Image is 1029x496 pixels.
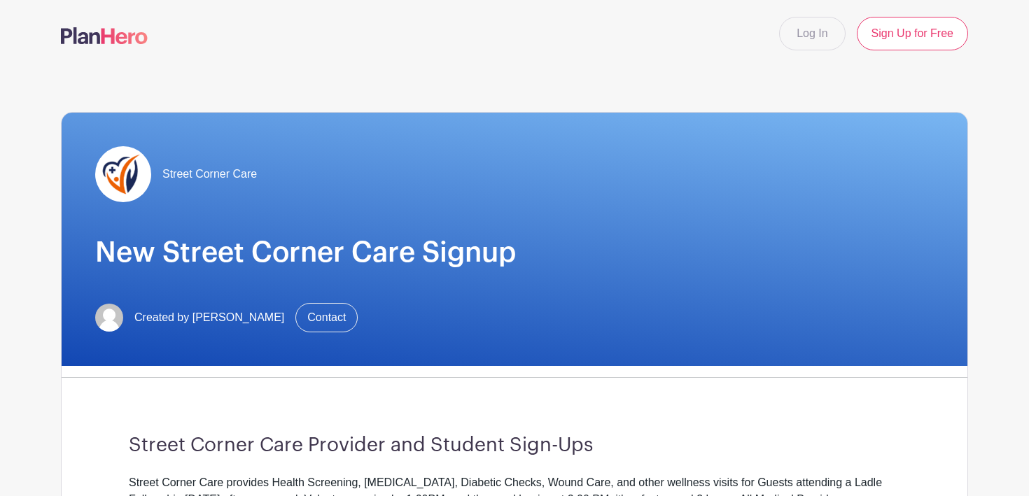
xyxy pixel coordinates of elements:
img: SCC%20PlanHero.png [95,146,151,202]
img: logo-507f7623f17ff9eddc593b1ce0a138ce2505c220e1c5a4e2b4648c50719b7d32.svg [61,27,148,44]
a: Contact [295,303,358,332]
span: Created by [PERSON_NAME] [134,309,284,326]
img: default-ce2991bfa6775e67f084385cd625a349d9dcbb7a52a09fb2fda1e96e2d18dcdb.png [95,304,123,332]
a: Sign Up for Free [857,17,968,50]
h3: Street Corner Care Provider and Student Sign-Ups [129,434,900,458]
span: Street Corner Care [162,166,257,183]
a: Log In [779,17,845,50]
h1: New Street Corner Care Signup [95,236,934,269]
